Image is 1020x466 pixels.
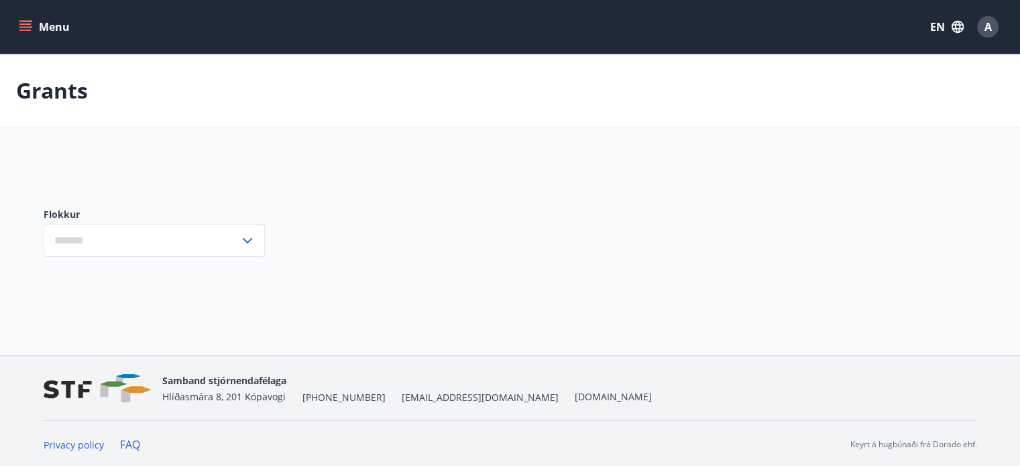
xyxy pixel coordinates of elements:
[16,15,75,39] button: menu
[162,390,286,403] span: Hlíðasmára 8, 201 Kópavogi
[16,76,88,105] p: Grants
[925,15,969,39] button: EN
[44,208,265,221] label: Flokkur
[44,374,152,403] img: vjCaq2fThgY3EUYqSgpjEiBg6WP39ov69hlhuPVN.png
[850,439,977,451] p: Keyrt á hugbúnaði frá Dorado ehf.
[402,391,559,404] span: [EMAIL_ADDRESS][DOMAIN_NAME]
[972,11,1004,43] button: A
[575,390,652,403] a: [DOMAIN_NAME]
[120,437,140,452] a: FAQ
[162,374,286,387] span: Samband stjórnendafélaga
[984,19,992,34] span: A
[302,391,386,404] span: [PHONE_NUMBER]
[44,439,104,451] a: Privacy policy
